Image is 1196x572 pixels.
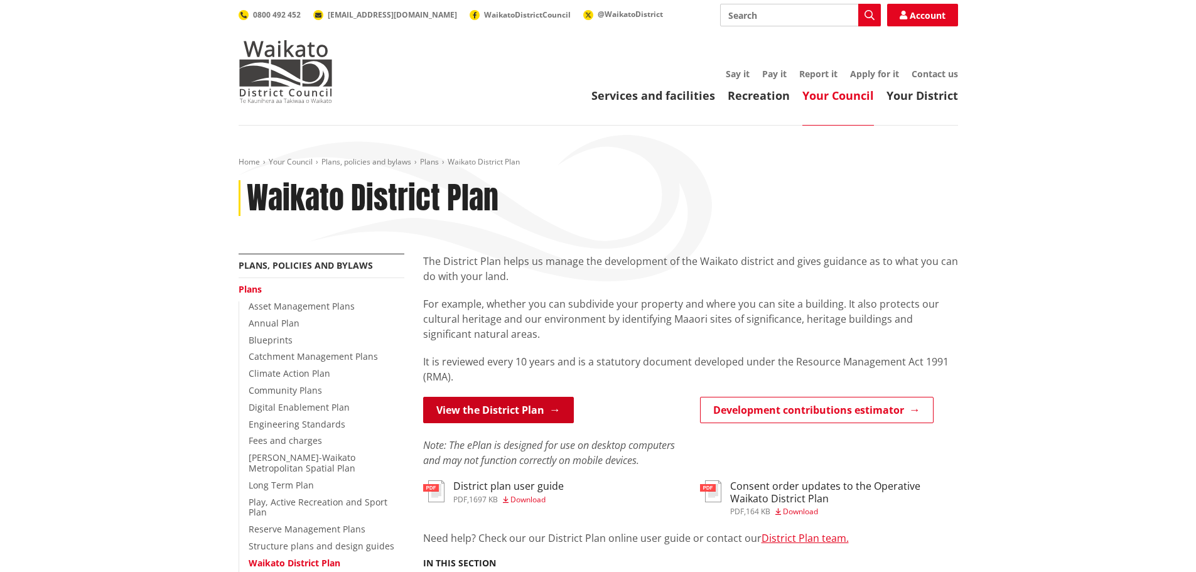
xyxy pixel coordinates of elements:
[453,480,564,492] h3: District plan user guide
[746,506,770,517] span: 164 KB
[720,4,881,26] input: Search input
[423,480,564,503] a: District plan user guide pdf,1697 KB Download
[420,156,439,167] a: Plans
[700,397,934,423] a: Development contributions estimator
[328,9,457,20] span: [EMAIL_ADDRESS][DOMAIN_NAME]
[484,9,571,20] span: WaikatoDistrictCouncil
[730,480,958,504] h3: Consent order updates to the Operative Waikato District Plan
[249,317,299,329] a: Annual Plan
[249,367,330,379] a: Climate Action Plan
[469,494,498,505] span: 1697 KB
[700,480,958,515] a: Consent order updates to the Operative Waikato District Plan pdf,164 KB Download
[249,350,378,362] a: Catchment Management Plans
[249,451,355,474] a: [PERSON_NAME]-Waikato Metropolitan Spatial Plan
[249,300,355,312] a: Asset Management Plans
[423,254,958,284] p: The District Plan helps us manage the development of the Waikato district and gives guidance as t...
[423,531,958,546] p: Need help? Check our our District Plan online user guide or contact our
[239,283,262,295] a: Plans
[730,506,744,517] span: pdf
[453,496,564,504] div: ,
[423,296,958,342] p: For example, whether you can subdivide your property and where you can site a building. It also p...
[762,68,787,80] a: Pay it
[730,508,958,515] div: ,
[850,68,899,80] a: Apply for it
[799,68,838,80] a: Report it
[239,156,260,167] a: Home
[583,9,663,19] a: @WaikatoDistrict
[249,479,314,491] a: Long Term Plan
[591,88,715,103] a: Services and facilities
[249,523,365,535] a: Reserve Management Plans
[887,4,958,26] a: Account
[249,496,387,519] a: Play, Active Recreation and Sport Plan
[249,434,322,446] a: Fees and charges
[802,88,874,103] a: Your Council
[239,9,301,20] a: 0800 492 452
[510,494,546,505] span: Download
[269,156,313,167] a: Your Council
[247,180,498,217] h1: Waikato District Plan
[423,558,496,569] h5: In this section
[598,9,663,19] span: @WaikatoDistrict
[886,88,958,103] a: Your District
[726,68,750,80] a: Say it
[912,68,958,80] a: Contact us
[239,259,373,271] a: Plans, policies and bylaws
[249,418,345,430] a: Engineering Standards
[253,9,301,20] span: 0800 492 452
[249,401,350,413] a: Digital Enablement Plan
[762,531,849,545] a: District Plan team.
[239,157,958,168] nav: breadcrumb
[249,557,340,569] a: Waikato District Plan
[700,480,721,502] img: document-pdf.svg
[728,88,790,103] a: Recreation
[470,9,571,20] a: WaikatoDistrictCouncil
[249,540,394,552] a: Structure plans and design guides
[423,480,444,502] img: document-pdf.svg
[313,9,457,20] a: [EMAIL_ADDRESS][DOMAIN_NAME]
[448,156,520,167] span: Waikato District Plan
[423,438,675,467] em: Note: The ePlan is designed for use on desktop computers and may not function correctly on mobile...
[239,40,333,103] img: Waikato District Council - Te Kaunihera aa Takiwaa o Waikato
[423,397,574,423] a: View the District Plan
[249,384,322,396] a: Community Plans
[783,506,818,517] span: Download
[453,494,467,505] span: pdf
[249,334,293,346] a: Blueprints
[423,354,958,384] p: It is reviewed every 10 years and is a statutory document developed under the Resource Management...
[321,156,411,167] a: Plans, policies and bylaws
